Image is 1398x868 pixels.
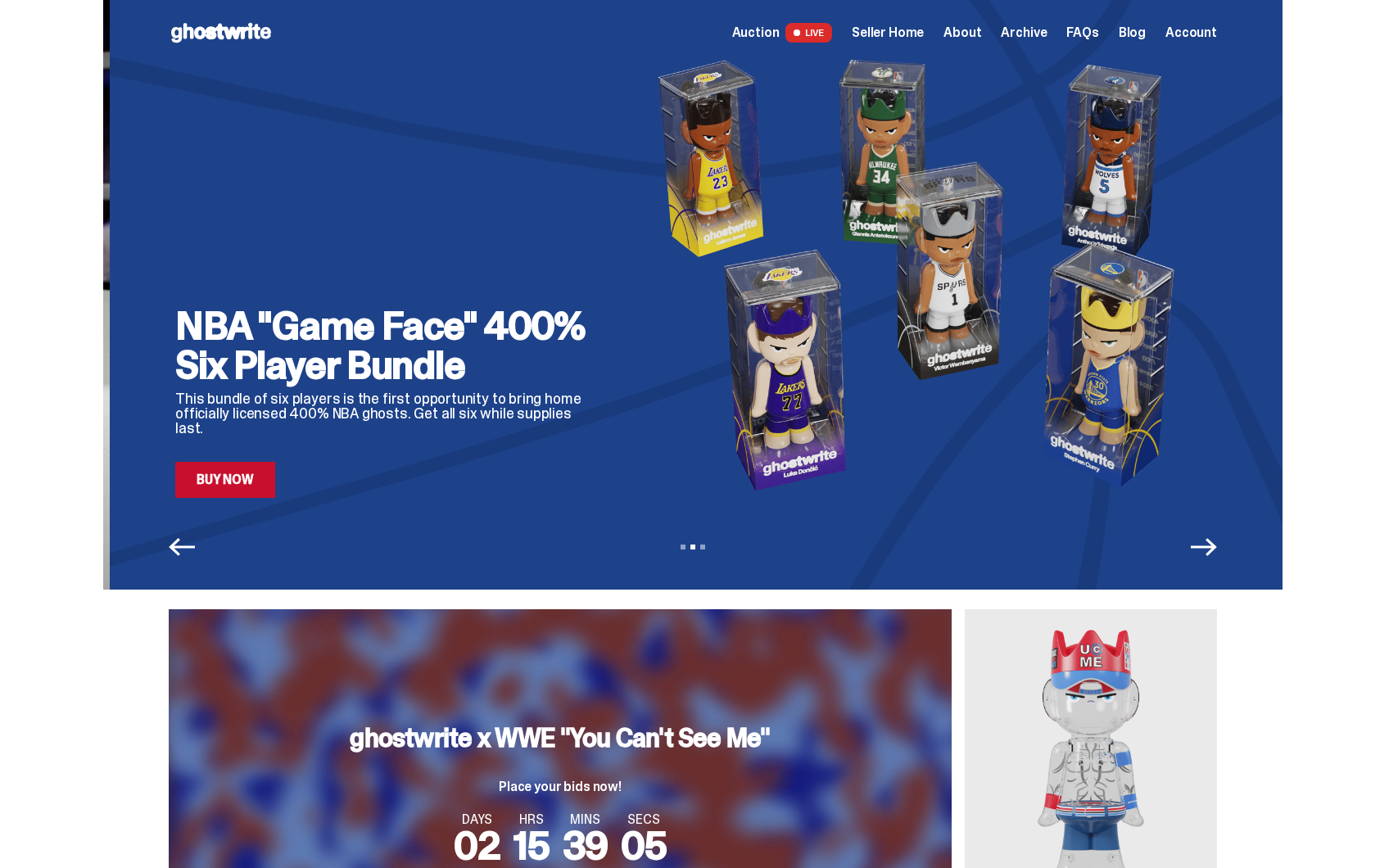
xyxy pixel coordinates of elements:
a: Seller Home [852,26,924,39]
a: Buy Now [175,462,275,498]
h3: ghostwrite x WWE "You Can't See Me" [350,725,770,751]
button: View slide 1 [681,545,685,549]
button: View slide 3 [700,545,705,549]
a: Blog [1119,26,1146,39]
a: FAQs [1066,26,1098,39]
a: Archive [1001,26,1047,39]
button: Previous [169,534,195,560]
span: SECS [621,813,667,826]
a: About [943,26,981,39]
img: NBA "Game Face" 400% Six Player Bundle [627,51,1224,498]
span: Auction [732,26,780,39]
span: MINS [563,813,609,826]
a: Account [1165,26,1217,39]
span: DAYS [454,813,500,826]
span: HRS [514,813,550,826]
h2: NBA "Game Face" 400% Six Player Bundle [175,306,601,385]
p: Place your bids now! [350,780,770,793]
p: This bundle of six players is the first opportunity to bring home officially licensed 400% NBA gh... [175,391,601,436]
button: View slide 2 [690,545,695,549]
a: Auction LIVE [732,23,832,43]
span: LIVE [785,23,832,43]
button: Next [1191,534,1217,560]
